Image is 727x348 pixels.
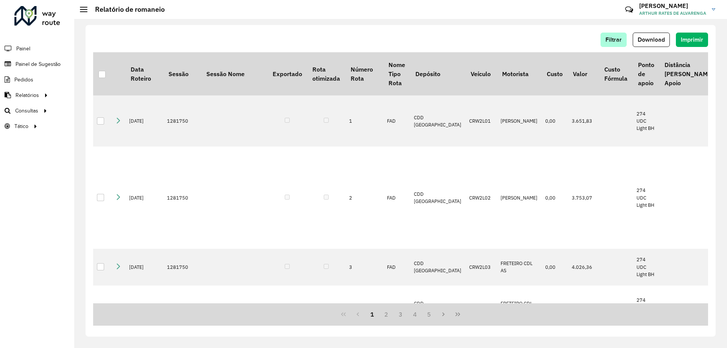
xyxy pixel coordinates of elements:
[393,307,408,321] button: 3
[345,95,383,147] td: 1
[163,95,201,147] td: 1281750
[410,286,465,329] td: CDD [GEOGRAPHIC_DATA]
[465,95,497,147] td: CRW2L01
[639,2,706,9] h3: [PERSON_NAME]
[163,286,201,329] td: 1281750
[541,95,568,147] td: 0,00
[497,95,541,147] td: [PERSON_NAME]
[568,147,599,248] td: 3.753,07
[568,52,599,95] th: Valor
[345,286,383,329] td: 4
[201,52,267,95] th: Sessão Nome
[621,2,637,18] a: Contato Rápido
[16,91,39,99] span: Relatórios
[163,52,201,95] th: Sessão
[125,286,163,329] td: [DATE]
[345,52,383,95] th: Número Rota
[410,95,465,147] td: CDD [GEOGRAPHIC_DATA]
[568,95,599,147] td: 3.651,83
[676,33,708,47] button: Imprimir
[605,36,622,43] span: Filtrar
[410,147,465,248] td: CDD [GEOGRAPHIC_DATA]
[163,249,201,286] td: 1281750
[125,95,163,147] td: [DATE]
[436,307,451,321] button: Next Page
[383,52,410,95] th: Nome Tipo Rota
[497,147,541,248] td: [PERSON_NAME]
[14,76,33,84] span: Pedidos
[15,107,38,115] span: Consultas
[497,286,541,329] td: FRETEIRO CDL AS
[633,95,659,147] td: 274 UDC Light BH
[125,249,163,286] td: [DATE]
[639,10,706,17] span: ARTHUR RATES DE ALVARENGA
[345,147,383,248] td: 2
[14,122,28,130] span: Tático
[465,286,497,329] td: CRW2L04
[365,307,379,321] button: 1
[633,147,659,248] td: 274 UDC Light BH
[497,249,541,286] td: FRETEIRO CDL AS
[16,60,61,68] span: Painel de Sugestão
[383,95,410,147] td: FAD
[633,52,659,95] th: Ponto de apoio
[451,307,465,321] button: Last Page
[383,249,410,286] td: FAD
[383,286,410,329] td: FAD
[638,36,665,43] span: Download
[465,52,497,95] th: Veículo
[345,249,383,286] td: 3
[125,52,163,95] th: Data Roteiro
[633,249,659,286] td: 274 UDC Light BH
[633,33,670,47] button: Download
[307,52,345,95] th: Rota otimizada
[125,147,163,248] td: [DATE]
[599,52,633,95] th: Custo Fórmula
[383,147,410,248] td: FAD
[379,307,393,321] button: 2
[465,147,497,248] td: CRW2L02
[163,147,201,248] td: 1281750
[568,286,599,329] td: 3.553,91
[541,52,568,95] th: Custo
[659,52,718,95] th: Distância [PERSON_NAME] Apoio
[568,249,599,286] td: 4.026,36
[408,307,422,321] button: 4
[87,5,165,14] h2: Relatório de romaneio
[267,52,307,95] th: Exportado
[497,52,541,95] th: Motorista
[410,52,465,95] th: Depósito
[422,307,437,321] button: 5
[681,36,703,43] span: Imprimir
[633,286,659,329] td: 274 UDC Light BH
[16,45,30,53] span: Painel
[601,33,627,47] button: Filtrar
[541,147,568,248] td: 0,00
[541,249,568,286] td: 0,00
[541,286,568,329] td: 0,00
[410,249,465,286] td: CDD [GEOGRAPHIC_DATA]
[465,249,497,286] td: CRW2L03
